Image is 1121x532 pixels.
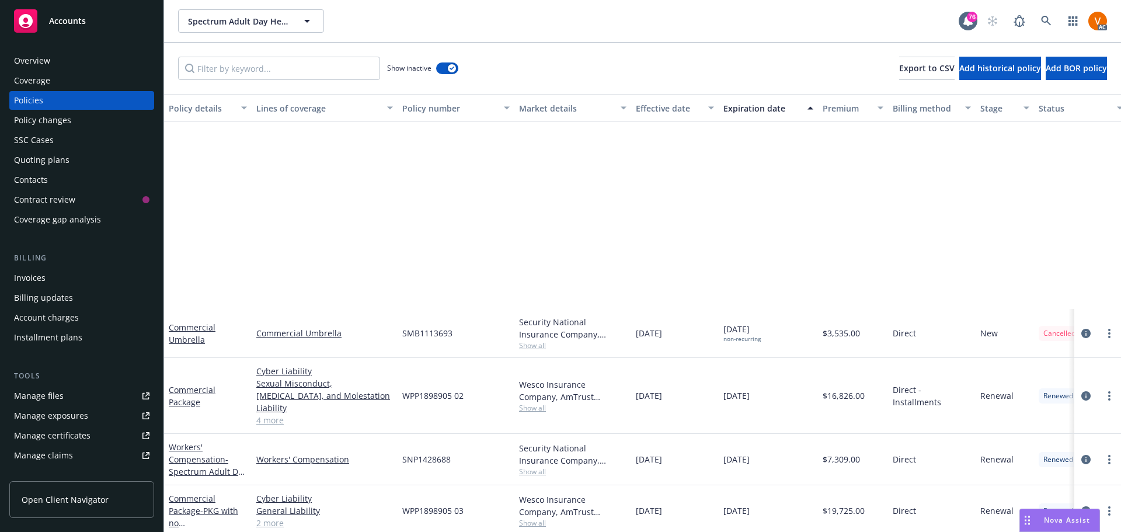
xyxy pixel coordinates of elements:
a: 4 more [256,414,393,426]
span: WPP1898905 02 [402,390,464,402]
span: New [980,327,998,339]
a: circleInformation [1079,389,1093,403]
button: Expiration date [719,94,818,122]
a: Sexual Misconduct, [MEDICAL_DATA], and Molestation Liability [256,377,393,414]
span: Show inactive [387,63,431,73]
a: Cyber Liability [256,492,393,505]
a: Billing updates [9,288,154,307]
span: Direct [893,505,916,517]
a: Installment plans [9,328,154,347]
div: Manage claims [14,446,73,465]
div: Market details [519,102,614,114]
a: Report a Bug [1008,9,1031,33]
div: Tools [9,370,154,382]
span: Export to CSV [899,62,955,74]
div: Coverage [14,71,50,90]
a: Cyber Liability [256,365,393,377]
span: $16,826.00 [823,390,865,402]
div: Manage certificates [14,426,90,445]
div: Status [1039,102,1110,114]
a: Contacts [9,171,154,189]
div: Policies [14,91,43,110]
div: SSC Cases [14,131,54,149]
a: Contract review [9,190,154,209]
a: Search [1035,9,1058,33]
div: Expiration date [723,102,800,114]
span: [DATE] [723,390,750,402]
div: Manage BORs [14,466,69,485]
div: Installment plans [14,328,82,347]
button: Stage [976,94,1034,122]
div: non-recurring [723,335,761,343]
button: Billing method [888,94,976,122]
span: [DATE] [636,453,662,465]
a: Manage BORs [9,466,154,485]
span: Show all [519,467,626,477]
div: Wesco Insurance Company, AmTrust Financial Services [519,493,626,518]
span: Direct - Installments [893,384,971,408]
button: Add historical policy [959,57,1041,80]
a: Commercial Package [169,384,215,408]
div: Quoting plans [14,151,69,169]
button: Spectrum Adult Day Health Services [178,9,324,33]
div: Policy number [402,102,497,114]
div: Policy details [169,102,234,114]
img: photo [1088,12,1107,30]
span: Direct [893,327,916,339]
div: Policy changes [14,111,71,130]
span: Direct [893,453,916,465]
span: Show all [519,403,626,413]
a: circleInformation [1079,453,1093,467]
a: Manage exposures [9,406,154,425]
button: Policy details [164,94,252,122]
a: more [1102,389,1116,403]
span: Add BOR policy [1046,62,1107,74]
span: $7,309.00 [823,453,860,465]
span: Cancelled [1043,328,1075,339]
div: Wesco Insurance Company, AmTrust Financial Services [519,378,626,403]
div: Contract review [14,190,75,209]
div: 76 [967,12,977,22]
span: Renewal [980,390,1014,402]
span: Accounts [49,16,86,26]
a: Account charges [9,308,154,327]
div: Overview [14,51,50,70]
a: Start snowing [981,9,1004,33]
span: [DATE] [636,505,662,517]
span: [DATE] [723,453,750,465]
span: Show all [519,340,626,350]
div: Billing [9,252,154,264]
span: [DATE] [636,390,662,402]
div: Account charges [14,308,79,327]
span: Open Client Navigator [22,493,109,506]
a: Coverage [9,71,154,90]
span: Add historical policy [959,62,1041,74]
span: [DATE] [723,505,750,517]
a: Commercial Umbrella [169,322,215,345]
span: $19,725.00 [823,505,865,517]
button: Lines of coverage [252,94,398,122]
button: Export to CSV [899,57,955,80]
div: Billing updates [14,288,73,307]
span: Renewal [980,505,1014,517]
div: Effective date [636,102,701,114]
div: Security National Insurance Company, AmTrust Financial Services [519,316,626,340]
a: more [1102,453,1116,467]
a: Overview [9,51,154,70]
a: General Liability [256,505,393,517]
div: Invoices [14,269,46,287]
a: more [1102,326,1116,340]
a: Workers' Compensation [256,453,393,465]
span: $3,535.00 [823,327,860,339]
div: Stage [980,102,1016,114]
div: Security National Insurance Company, AmTrust Financial Services [519,442,626,467]
button: Policy number [398,94,514,122]
a: SSC Cases [9,131,154,149]
button: Market details [514,94,631,122]
span: Show all [519,518,626,528]
span: [DATE] [636,327,662,339]
a: Switch app [1061,9,1085,33]
a: Manage files [9,387,154,405]
a: circleInformation [1079,326,1093,340]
